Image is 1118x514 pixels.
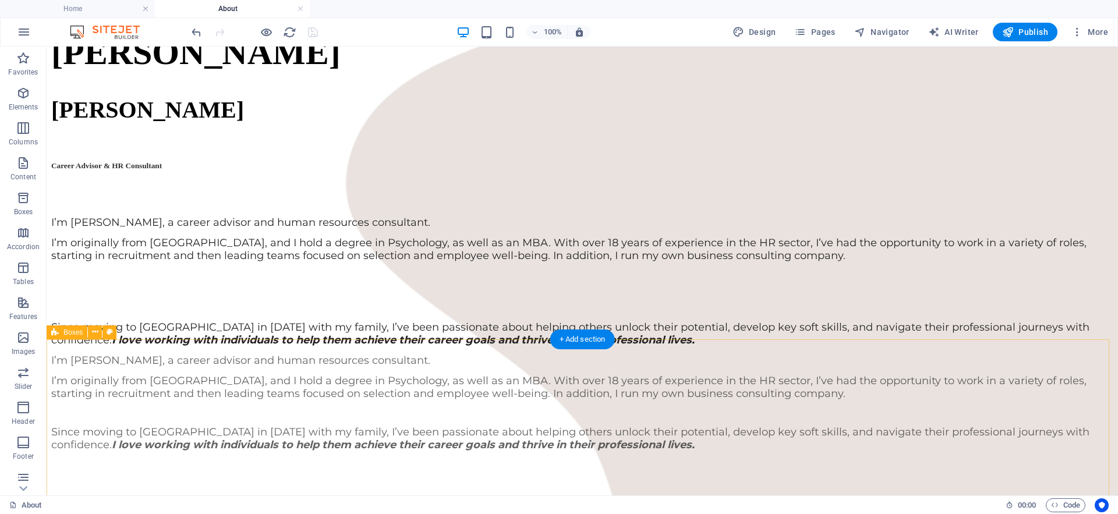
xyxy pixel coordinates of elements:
[47,47,1118,495] iframe: To enrich screen reader interactions, please activate Accessibility in Grammarly extension settings
[1002,26,1048,38] span: Publish
[574,27,585,37] i: On resize automatically adjust zoom level to fit chosen device.
[928,26,979,38] span: AI Writer
[189,25,203,39] button: undo
[155,2,310,15] h4: About
[733,26,776,38] span: Design
[794,26,835,38] span: Pages
[12,347,36,356] p: Images
[1051,498,1080,512] span: Code
[924,23,983,41] button: AI Writer
[1046,498,1085,512] button: Code
[9,498,42,512] a: Click to cancel selection. Double-click to open Pages
[282,25,296,39] button: reload
[190,26,203,39] i: Undo: Edit headline (Ctrl+Z)
[526,25,568,39] button: 100%
[1026,501,1028,509] span: :
[9,312,37,321] p: Features
[14,207,33,217] p: Boxes
[1006,498,1036,512] h6: Session time
[15,382,33,391] p: Slider
[728,23,781,41] button: Design
[544,25,562,39] h6: 100%
[259,25,273,39] button: Click here to leave preview mode and continue editing
[63,329,83,336] span: Boxes
[67,25,154,39] img: Editor Logo
[13,452,34,461] p: Footer
[13,277,34,286] p: Tables
[790,23,840,41] button: Pages
[9,137,38,147] p: Columns
[8,68,38,77] p: Favorites
[993,23,1057,41] button: Publish
[854,26,910,38] span: Navigator
[850,23,914,41] button: Navigator
[1067,23,1113,41] button: More
[1095,498,1109,512] button: Usercentrics
[7,242,40,251] p: Accordion
[12,417,35,426] p: Header
[9,102,38,112] p: Elements
[728,23,781,41] div: Design (Ctrl+Alt+Y)
[1071,26,1108,38] span: More
[550,329,615,349] div: + Add section
[1018,498,1036,512] span: 00 00
[283,26,296,39] i: Reload page
[10,172,36,182] p: Content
